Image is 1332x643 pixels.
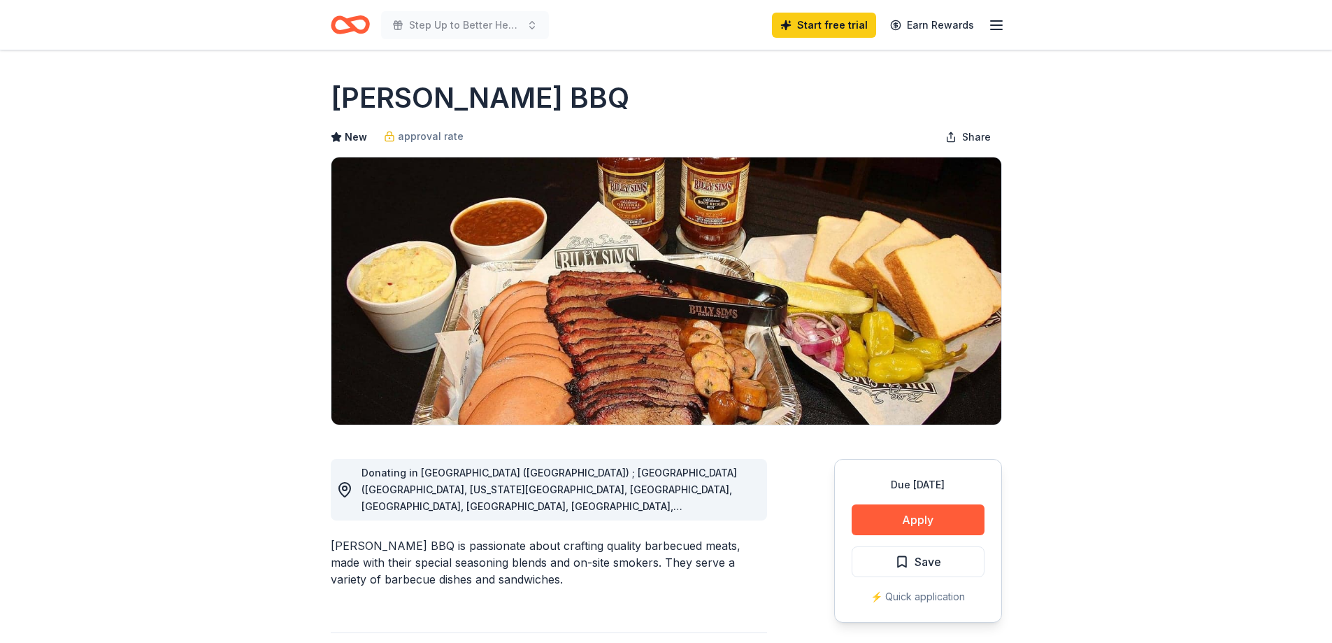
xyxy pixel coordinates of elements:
[345,129,367,146] span: New
[852,588,984,605] div: ⚡️ Quick application
[962,129,991,146] span: Share
[934,123,1002,151] button: Share
[331,78,629,118] h1: [PERSON_NAME] BBQ
[331,537,767,588] div: [PERSON_NAME] BBQ is passionate about crafting quality barbecued meats, made with their special s...
[381,11,549,39] button: Step Up to Better Health Fun Run, Walk & Roll
[882,13,982,38] a: Earn Rewards
[772,13,876,38] a: Start free trial
[852,546,984,577] button: Save
[852,504,984,535] button: Apply
[398,128,464,145] span: approval rate
[331,157,1001,425] img: Image for Billy Sims BBQ
[331,8,370,41] a: Home
[409,17,521,34] span: Step Up to Better Health Fun Run, Walk & Roll
[852,476,984,493] div: Due [DATE]
[915,553,941,571] span: Save
[384,128,464,145] a: approval rate
[361,467,737,563] span: Donating in [GEOGRAPHIC_DATA] ([GEOGRAPHIC_DATA]) ; [GEOGRAPHIC_DATA] ([GEOGRAPHIC_DATA], [US_STA...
